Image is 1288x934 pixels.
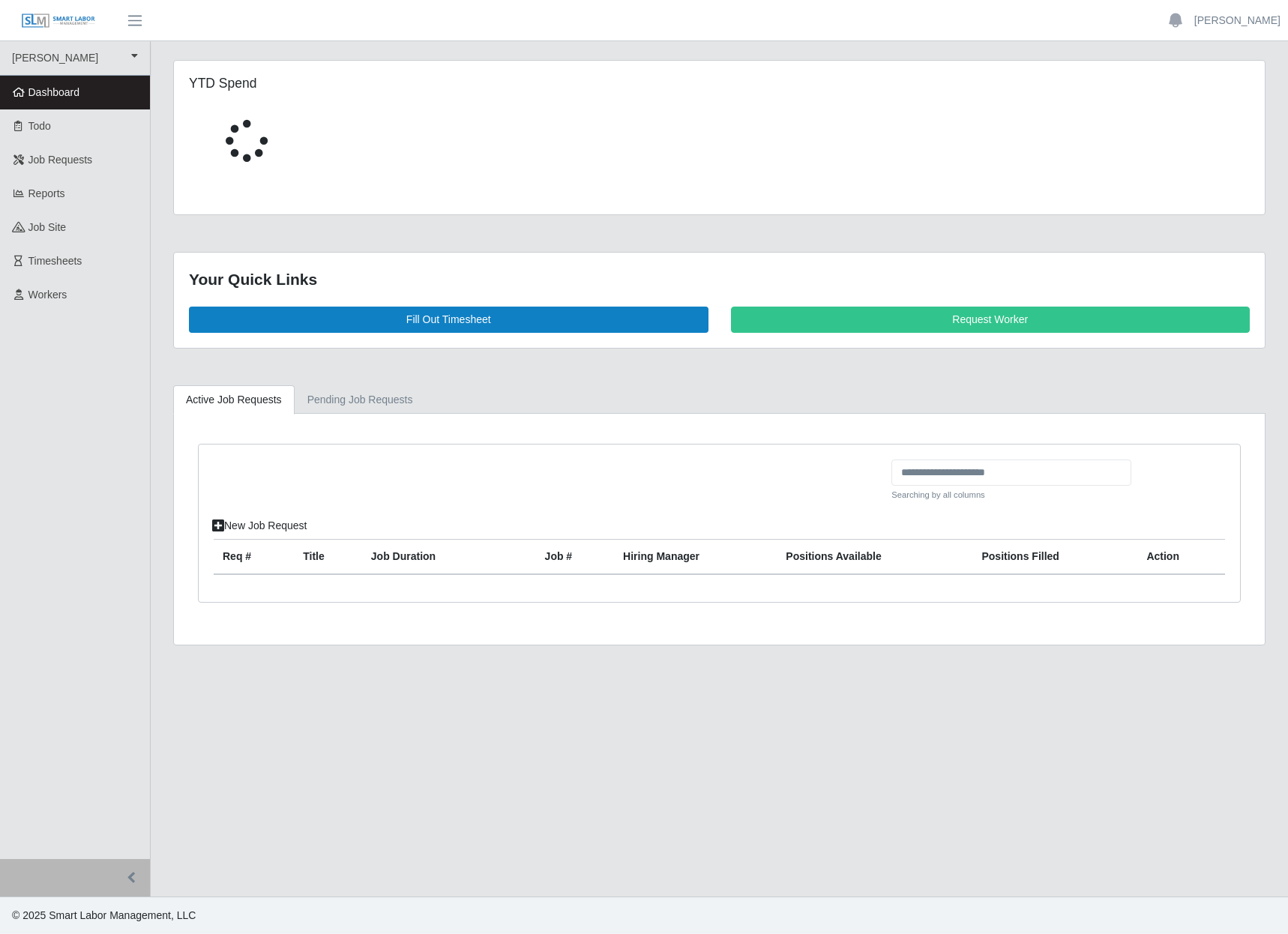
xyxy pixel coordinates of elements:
[362,540,505,575] th: Job Duration
[21,13,96,29] img: SLM Logo
[189,307,708,333] a: Fill Out Timesheet
[536,540,615,575] th: Job #
[12,909,196,921] span: © 2025 Smart Labor Management, LLC
[891,489,1131,501] small: Searching by all columns
[28,187,65,199] span: Reports
[202,513,317,539] a: New Job Request
[1137,540,1225,575] th: Action
[28,86,80,98] span: Dashboard
[214,540,294,575] th: Req #
[295,385,426,415] a: Pending Job Requests
[777,540,972,575] th: Positions Available
[972,540,1137,575] th: Positions Filled
[189,76,528,91] h5: YTD Spend
[1194,13,1281,28] a: [PERSON_NAME]
[189,268,1250,292] div: Your Quick Links
[294,540,362,575] th: Title
[731,307,1251,333] a: Request Worker
[28,221,67,233] span: job site
[28,289,67,301] span: Workers
[28,255,82,267] span: Timesheets
[173,385,295,415] a: Active Job Requests
[28,154,93,166] span: Job Requests
[614,540,777,575] th: Hiring Manager
[28,120,51,132] span: Todo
